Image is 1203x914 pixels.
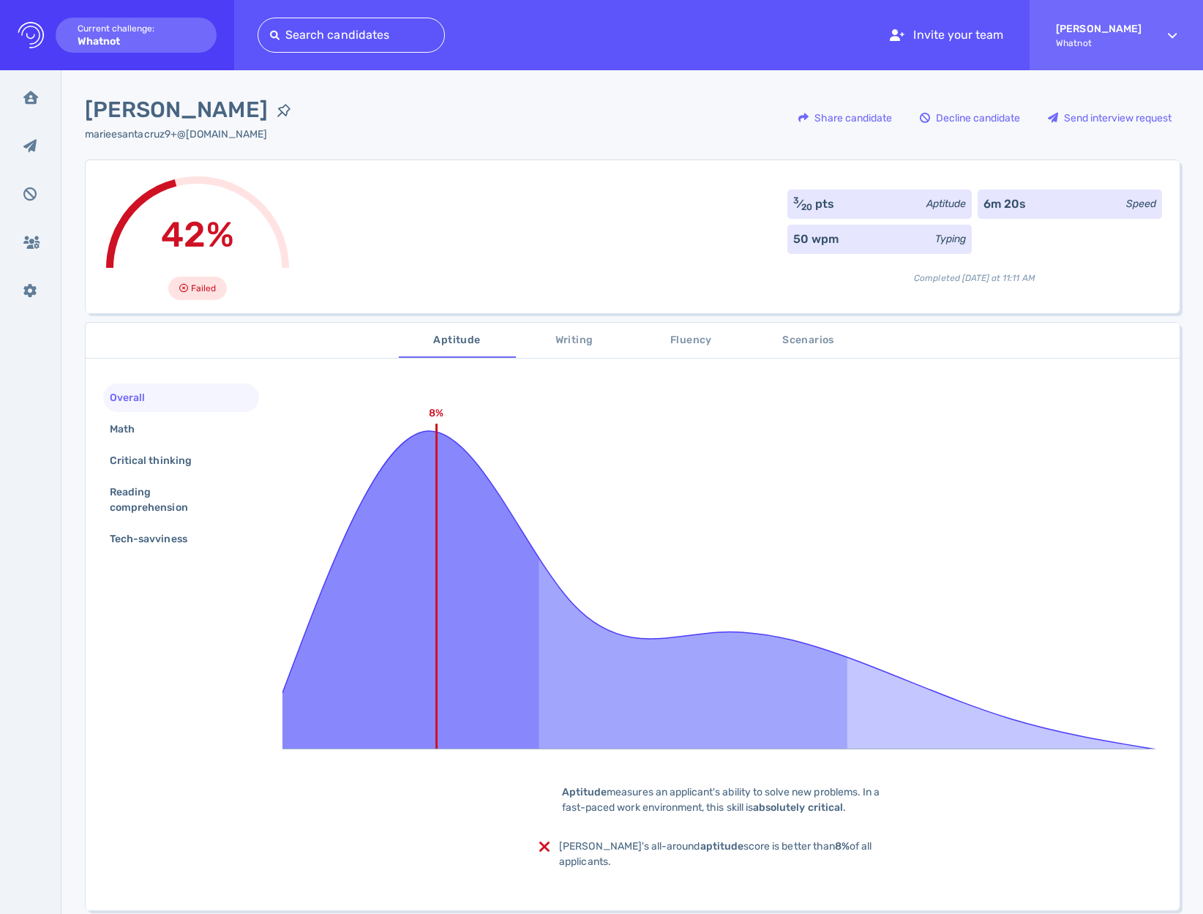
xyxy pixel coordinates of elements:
span: [PERSON_NAME]'s all-around score is better than of all applicants. [559,840,872,868]
sub: 20 [801,202,812,212]
div: Overall [107,387,162,408]
div: Send interview request [1041,101,1179,135]
div: Click to copy the email address [85,127,300,142]
div: Speed [1126,196,1156,211]
button: Decline candidate [912,100,1028,135]
div: ⁄ pts [793,195,834,213]
strong: [PERSON_NAME] [1056,23,1142,35]
span: Writing [525,331,624,350]
span: Whatnot [1056,38,1142,48]
div: Aptitude [926,196,966,211]
span: Failed [191,280,216,297]
span: 42% [161,214,233,255]
div: 6m 20s [983,195,1026,213]
sup: 3 [793,195,799,206]
b: absolutely critical [753,801,843,814]
div: Share candidate [791,101,899,135]
span: Scenarios [759,331,858,350]
div: Reading comprehension [107,482,244,518]
button: Share candidate [790,100,900,135]
div: measures an applicant's ability to solve new problems. In a fast-paced work environment, this ski... [539,784,905,815]
span: Aptitude [408,331,507,350]
text: 8% [429,407,443,419]
div: Decline candidate [912,101,1027,135]
div: Typing [935,231,966,247]
button: Send interview request [1040,100,1180,135]
div: 50 wpm [793,231,839,248]
div: Math [107,419,152,440]
b: aptitude [700,840,743,853]
div: Critical thinking [107,450,209,471]
span: [PERSON_NAME] [85,94,268,127]
b: 8% [835,840,850,853]
div: Completed [DATE] at 11:11 AM [787,260,1162,285]
div: Tech-savviness [107,528,205,550]
b: Aptitude [562,786,607,798]
span: Fluency [642,331,741,350]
